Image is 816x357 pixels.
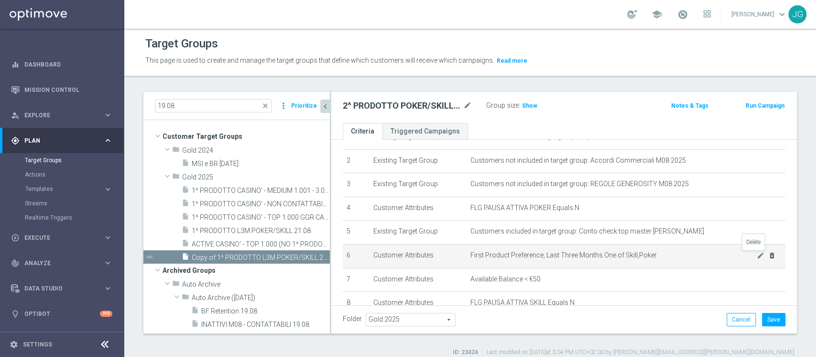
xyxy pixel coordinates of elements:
[182,173,330,181] span: Gold 2025
[11,136,103,145] div: Plan
[192,254,330,262] span: Copy of 1^ PRODOTTO L3M POKER/SKILL 21.08
[768,252,776,259] i: delete_forever
[279,99,288,112] i: more_vert
[172,145,180,156] i: folder
[343,221,370,245] td: 5
[730,7,788,22] a: [PERSON_NAME]keyboard_arrow_down
[453,348,478,357] label: ID: 23424
[163,130,330,143] span: Customer Target Groups
[182,226,189,237] i: insert_drive_file
[182,280,330,289] span: Auto Archive
[11,310,20,318] i: lightbulb
[11,259,20,268] i: track_changes
[192,213,330,222] span: 1^ PRODOTTO CASINO&#x27; - TOP 1.000 GGR CASINO&#x27; M08 19.08
[11,111,20,120] i: person_search
[343,197,370,221] td: 4
[192,227,330,235] span: 1^ PRODOTTO L3M POKER/SKILL 21.08
[25,182,123,196] div: Templates
[370,244,467,268] td: Customer Attributes
[11,234,113,242] button: play_circle_outline Execute keyboard_arrow_right
[370,197,467,221] td: Customer Attributes
[11,234,20,242] i: play_circle_outline
[182,212,189,223] i: insert_drive_file
[103,233,112,242] i: keyboard_arrow_right
[25,196,123,211] div: Streams
[777,9,787,20] span: keyboard_arrow_down
[496,56,528,66] button: Read more
[100,311,112,317] div: +10
[11,86,113,94] button: Mission Control
[321,102,330,111] i: chevron_left
[11,77,112,102] div: Mission Control
[192,187,330,195] span: 1^ PRODOTTO CASINO&#x27; - MEDIUM 1.001 - 3.000 GGR CASINO&#x27; M08 19.08
[25,200,99,207] a: Streams
[192,200,330,208] span: 1^ PRODOTTO CASINO&#x27; - NON CONTATTABILI - GGR CASINO&#x27; M08 &gt; 400 19.08
[11,136,20,145] i: gps_fixed
[470,275,541,283] span: Available Balance < €50
[182,159,189,170] i: insert_drive_file
[24,286,103,291] span: Data Studio
[762,313,785,326] button: Save
[163,264,330,277] span: Archived Groups
[670,100,709,111] button: Notes & Tags
[463,100,472,112] i: mode_edit
[382,123,468,140] a: Triggered Campaigns
[11,285,113,292] div: Data Studio keyboard_arrow_right
[103,136,112,145] i: keyboard_arrow_right
[343,292,370,316] td: 8
[155,99,272,112] input: Quick find group or folder
[24,301,100,326] a: Optibot
[192,160,330,168] span: MSI e BR 19.08.2024
[145,37,218,51] h1: Target Groups
[470,180,689,188] span: Customers not included in target group: REGOLE GENEROSITY M08 2025
[172,279,180,290] i: folder
[23,342,52,347] a: Settings
[11,112,113,119] button: person_search Explore keyboard_arrow_right
[191,306,199,317] i: insert_drive_file
[10,340,18,349] i: settings
[182,239,189,250] i: insert_drive_file
[788,5,806,23] div: JG
[11,234,103,242] div: Execute
[370,221,467,245] td: Existing Target Group
[25,185,113,193] button: Templates keyboard_arrow_right
[11,284,103,293] div: Data Studio
[24,77,112,102] a: Mission Control
[11,61,113,68] button: equalizer Dashboard
[470,156,686,165] span: Customers not included in target group: Accordi Commerciali M08 2025
[24,260,103,266] span: Analyze
[486,101,519,110] label: Group size
[11,259,113,267] button: track_changes Analyze keyboard_arrow_right
[11,301,112,326] div: Optibot
[519,101,520,110] label: :
[24,235,103,241] span: Execute
[757,252,764,259] i: mode_edit
[25,211,123,225] div: Realtime Triggers
[201,321,330,329] span: INATTIVI M08 - CONTATTABILI 19.08
[370,292,467,316] td: Customer Attributes
[470,204,579,212] span: FLG PAUSA ATTIVA POKER Equals N
[25,156,99,164] a: Target Groups
[343,173,370,197] td: 3
[25,171,99,178] a: Actions
[192,240,330,248] span: ACTIVE CASINO&#x27; - TOP 1.000 (NO 1^ PRODOTTO CASINO&#x27; PER GGR M08) 19.08
[11,259,103,268] div: Analyze
[25,214,99,222] a: Realtime Triggers
[182,293,189,304] i: folder
[343,123,382,140] a: Criteria
[652,9,662,20] span: school
[343,268,370,292] td: 7
[320,100,330,113] button: chevron_left
[11,310,113,318] button: lightbulb Optibot +10
[182,186,189,197] i: insert_drive_file
[745,100,785,111] button: Run Campaign
[370,173,467,197] td: Existing Target Group
[24,52,112,77] a: Dashboard
[343,315,362,323] label: Folder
